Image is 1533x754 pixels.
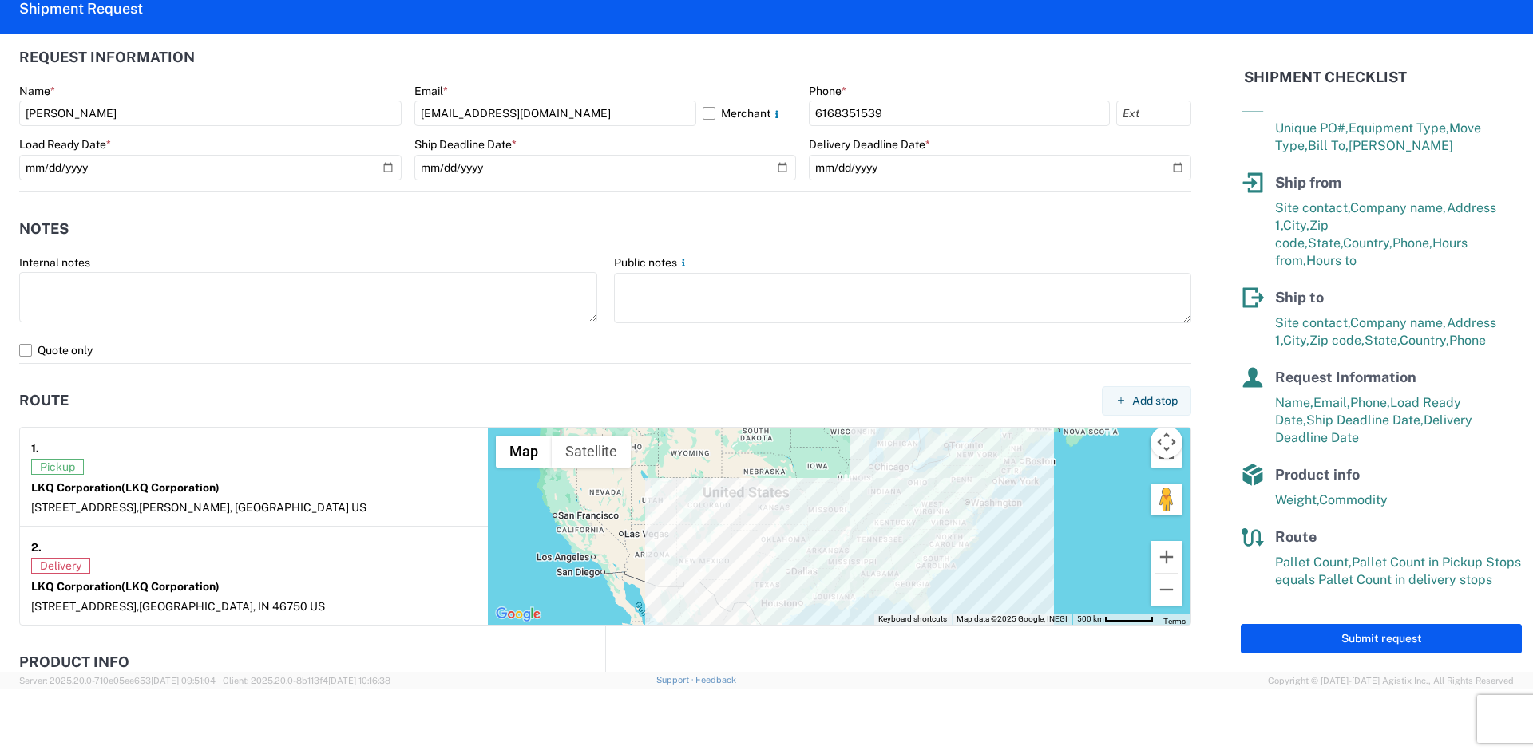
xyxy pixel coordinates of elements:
[809,84,846,98] label: Phone
[139,501,366,514] span: [PERSON_NAME], [GEOGRAPHIC_DATA] US
[1151,484,1182,515] button: Drag Pegman onto the map to open Street View
[1275,555,1352,570] span: Pallet Count,
[1072,614,1159,625] button: Map Scale: 500 km per 58 pixels
[1102,386,1191,416] button: Add stop
[328,676,390,685] span: [DATE] 10:16:38
[1275,395,1313,410] span: Name,
[19,137,111,152] label: Load Ready Date
[1275,466,1360,483] span: Product info
[1132,393,1178,409] span: Add stop
[1349,120,1449,136] span: Equipment Type,
[414,84,448,98] label: Email
[31,459,84,475] span: Pickup
[31,538,42,558] strong: 2.
[957,614,1068,623] span: Map data ©2025 Google, INEGI
[31,501,139,514] span: [STREET_ADDRESS],
[1313,395,1350,410] span: Email,
[1350,395,1390,410] span: Phone,
[1283,218,1309,233] span: City,
[1449,333,1486,348] span: Phone
[19,393,69,409] h2: Route
[139,600,325,613] span: [GEOGRAPHIC_DATA], IN 46750 US
[695,675,736,685] a: Feedback
[414,137,517,152] label: Ship Deadline Date
[19,255,90,270] label: Internal notes
[31,481,220,494] strong: LKQ Corporation
[19,84,55,98] label: Name
[1275,120,1349,136] span: Unique PO#,
[1275,369,1416,385] span: Request Information
[31,439,39,459] strong: 1.
[1151,426,1182,458] button: Map camera controls
[1163,617,1186,626] a: Terms
[19,654,129,670] h2: Product Info
[1077,614,1104,623] span: 500 km
[19,338,1191,363] label: Quote only
[809,137,930,152] label: Delivery Deadline Date
[878,614,947,625] button: Keyboard shortcuts
[19,676,216,685] span: Server: 2025.20.0-710e05ee653
[1275,315,1350,330] span: Site contact,
[1350,200,1447,215] span: Company name,
[1319,492,1388,507] span: Commodity
[492,604,545,625] img: Google
[1349,138,1453,153] span: [PERSON_NAME]
[1275,492,1319,507] span: Weight,
[1275,200,1350,215] span: Site contact,
[1308,138,1349,153] span: Bill To,
[121,580,220,593] span: (LKQ Corporation)
[19,49,195,65] h2: Request Information
[1343,235,1392,251] span: Country,
[1116,101,1191,126] input: Ext
[614,255,690,270] label: Public notes
[1400,333,1449,348] span: Country,
[1268,673,1514,688] span: Copyright © [DATE]-[DATE] Agistix Inc., All Rights Reserved
[31,580,220,593] strong: LKQ Corporation
[1275,174,1341,191] span: Ship from
[552,436,631,468] button: Show satellite imagery
[1244,68,1407,87] h2: Shipment Checklist
[1283,333,1309,348] span: City,
[1275,289,1324,306] span: Ship to
[1350,315,1447,330] span: Company name,
[1151,541,1182,573] button: Zoom in
[1392,235,1432,251] span: Phone,
[1151,574,1182,606] button: Zoom out
[121,481,220,494] span: (LKQ Corporation)
[1275,528,1317,545] span: Route
[1308,235,1343,251] span: State,
[31,600,139,613] span: [STREET_ADDRESS],
[1306,253,1357,268] span: Hours to
[223,676,390,685] span: Client: 2025.20.0-8b113f4
[151,676,216,685] span: [DATE] 09:51:04
[1309,333,1365,348] span: Zip code,
[492,604,545,625] a: Open this area in Google Maps (opens a new window)
[496,436,552,468] button: Show street map
[1275,555,1521,587] span: Pallet Count in Pickup Stops equals Pallet Count in delivery stops
[703,101,797,126] label: Merchant
[656,675,696,685] a: Support
[1365,333,1400,348] span: State,
[1306,413,1424,428] span: Ship Deadline Date,
[19,221,69,237] h2: Notes
[31,558,90,574] span: Delivery
[1241,624,1522,653] button: Submit request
